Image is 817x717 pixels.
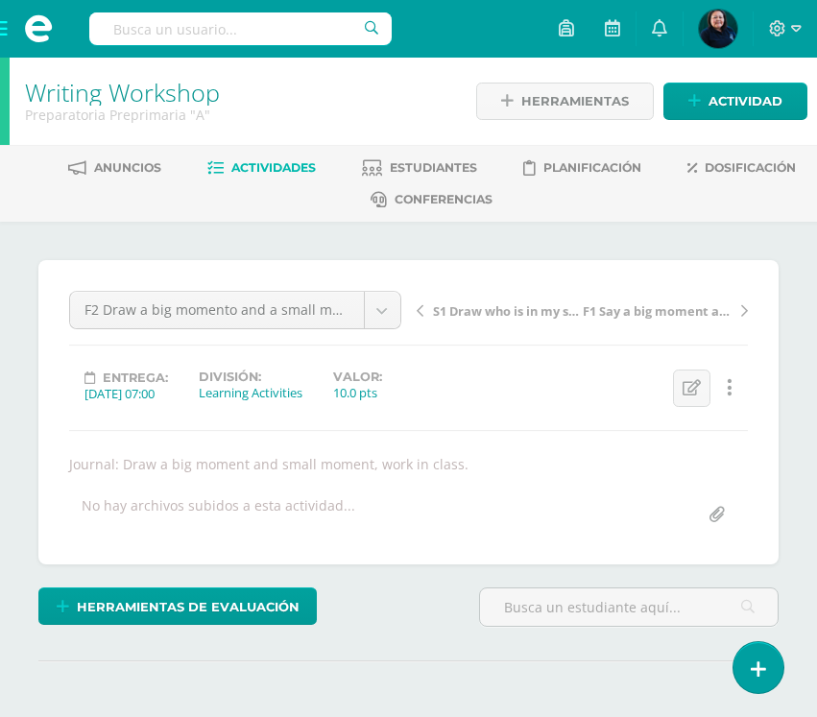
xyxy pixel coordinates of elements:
span: F1 Say a big moment and a small moment [583,302,732,320]
input: Busca un estudiante aquí... [480,588,778,626]
a: Writing Workshop [25,76,220,108]
span: Herramientas de evaluación [77,589,300,625]
a: Herramientas [476,83,654,120]
a: Anuncios [68,153,161,183]
span: Actividades [231,160,316,175]
span: Actividad [709,84,782,119]
span: Herramientas [521,84,629,119]
a: Herramientas de evaluación [38,587,317,625]
h1: Writing Workshop [25,79,451,106]
a: Planificación [523,153,641,183]
a: Conferencias [371,184,493,215]
a: S1 Draw who is in my story [417,300,583,320]
span: Anuncios [94,160,161,175]
a: Estudiantes [362,153,477,183]
div: Journal: Draw a big moment and small moment, work in class. [61,455,756,473]
div: No hay archivos subidos a esta actividad... [82,496,355,534]
label: Valor: [333,370,382,384]
a: F1 Say a big moment and a small moment [582,300,748,320]
span: S1 Draw who is in my story [433,302,582,320]
a: Dosificación [687,153,796,183]
div: Preparatoria Preprimaria 'A' [25,106,451,124]
a: F2 Draw a big momento and a small moment [70,292,400,328]
div: [DATE] 07:00 [84,385,168,402]
span: Estudiantes [390,160,477,175]
span: Dosificación [705,160,796,175]
div: Learning Activities [199,384,302,401]
span: Planificación [543,160,641,175]
div: 10.0 pts [333,384,382,401]
span: Conferencias [395,192,493,206]
span: F2 Draw a big momento and a small moment [84,292,349,328]
input: Busca un usuario... [89,12,392,45]
span: Entrega: [103,370,168,385]
label: División: [199,370,302,384]
a: Actividades [207,153,316,183]
img: 025a7cf4a908f3c26f6a181e68158fd9.png [699,10,737,48]
a: Actividad [663,83,807,120]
